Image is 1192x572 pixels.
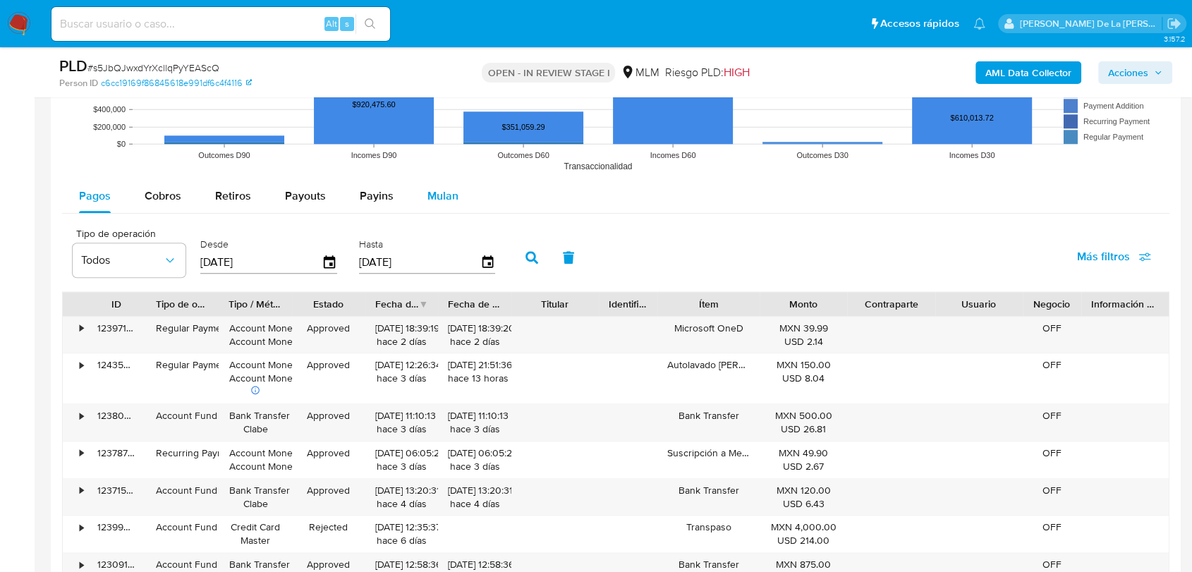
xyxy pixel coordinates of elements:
[723,64,749,80] span: HIGH
[1108,61,1148,84] span: Acciones
[482,63,615,83] p: OPEN - IN REVIEW STAGE I
[59,54,87,77] b: PLD
[1098,61,1172,84] button: Acciones
[345,17,349,30] span: s
[880,16,959,31] span: Accesos rápidos
[326,17,337,30] span: Alt
[1020,17,1162,30] p: javier.gutierrez@mercadolibre.com.mx
[59,77,98,90] b: Person ID
[664,65,749,80] span: Riesgo PLD:
[975,61,1081,84] button: AML Data Collector
[973,18,985,30] a: Notificaciones
[355,14,384,34] button: search-icon
[985,61,1071,84] b: AML Data Collector
[101,77,252,90] a: c6cc19169f86845618e991df6c4f4116
[87,61,219,75] span: # s5JbQJwxdYrXcllqPyYEAScQ
[1167,16,1181,31] a: Salir
[51,15,390,33] input: Buscar usuario o caso...
[1163,33,1185,44] span: 3.157.2
[621,65,659,80] div: MLM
